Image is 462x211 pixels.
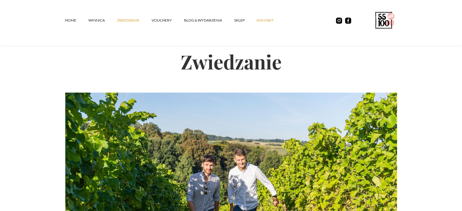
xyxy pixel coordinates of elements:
a: ZWIEDZANIE [117,11,152,29]
a: SKLEP [234,11,257,29]
a: kontakt [257,11,286,29]
a: winnica [88,11,117,29]
a: Home [65,11,88,29]
a: vouchery [152,11,184,29]
a: Blog & Wydarzenia [184,11,234,29]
